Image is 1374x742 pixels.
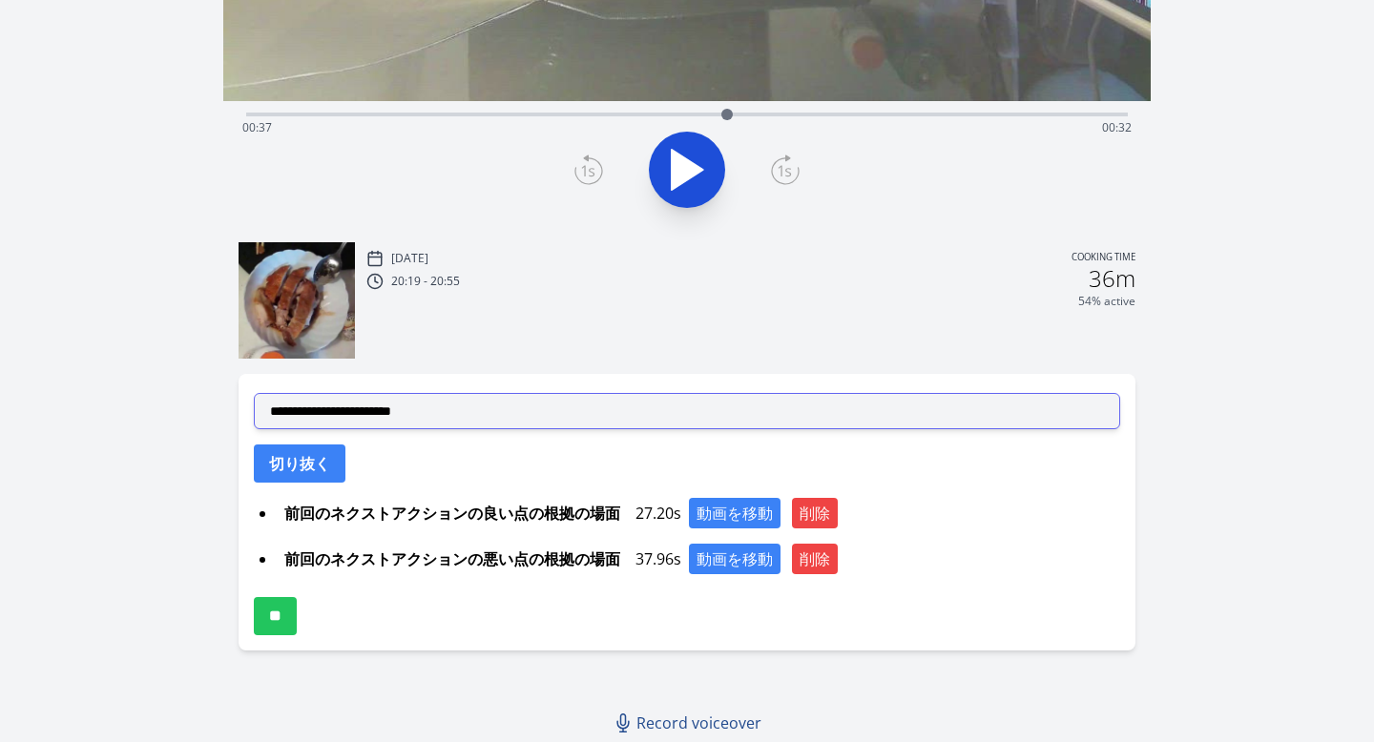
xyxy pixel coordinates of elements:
[277,498,1121,528] div: 27.20s
[1102,119,1132,135] span: 00:32
[1072,250,1135,267] p: Cooking time
[689,544,781,574] button: 動画を移動
[277,544,1121,574] div: 37.96s
[1078,294,1135,309] p: 54% active
[277,544,628,574] span: 前回のネクストアクションの悪い点の根拠の場面
[1089,267,1135,290] h2: 36m
[391,251,428,266] p: [DATE]
[636,711,761,734] span: Record voiceover
[689,498,781,528] button: 動画を移動
[242,119,272,135] span: 00:37
[792,544,838,574] button: 削除
[239,242,355,359] img: 250907112010_thumb.jpeg
[792,498,838,528] button: 削除
[606,704,773,742] a: Record voiceover
[277,498,628,528] span: 前回のネクストアクションの良い点の根拠の場面
[391,274,460,289] p: 20:19 - 20:55
[254,444,345,483] button: 切り抜く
